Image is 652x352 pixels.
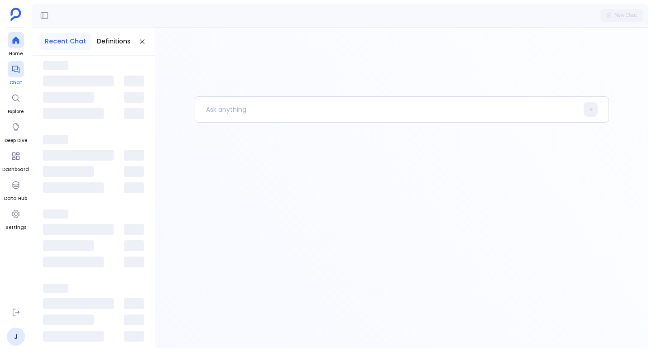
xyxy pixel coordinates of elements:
a: J [7,328,25,346]
a: Home [8,32,24,57]
a: Dashboard [2,148,29,173]
a: Settings [5,206,26,231]
a: Deep Dive [5,119,27,144]
span: Data Hub [4,195,27,202]
span: Dashboard [2,166,29,173]
a: Chat [8,61,24,86]
img: petavue logo [10,8,21,21]
span: Explore [8,108,24,115]
a: Explore [8,90,24,115]
a: Data Hub [4,177,27,202]
span: Home [8,50,24,57]
span: Chat [8,79,24,86]
button: Definitions [91,33,136,50]
span: Deep Dive [5,137,27,144]
button: Recent Chat [39,33,91,50]
span: Settings [5,224,26,231]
